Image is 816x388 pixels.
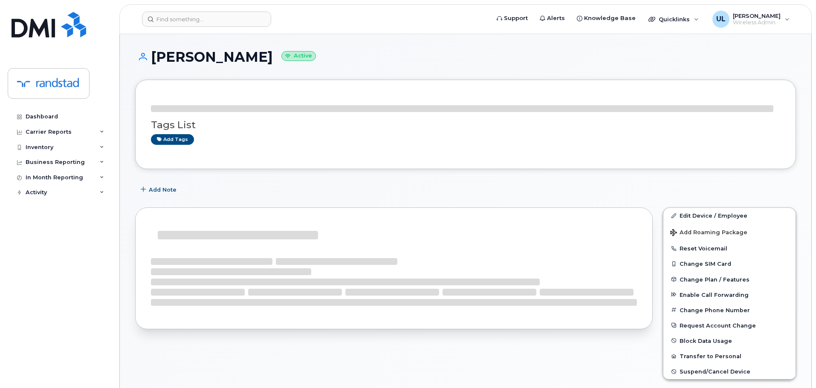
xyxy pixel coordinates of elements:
button: Change Phone Number [663,302,796,318]
button: Change Plan / Features [663,272,796,287]
button: Transfer to Personal [663,348,796,364]
button: Request Account Change [663,318,796,333]
button: Add Note [135,182,184,197]
span: Change Plan / Features [680,276,749,282]
button: Suspend/Cancel Device [663,364,796,379]
small: Active [281,51,316,61]
span: Add Roaming Package [670,229,747,237]
span: Add Note [149,186,177,194]
span: Suspend/Cancel Device [680,368,750,375]
button: Add Roaming Package [663,223,796,241]
span: Enable Call Forwarding [680,291,749,298]
h3: Tags List [151,120,780,130]
h1: [PERSON_NAME] [135,49,796,64]
a: Add tags [151,134,194,145]
button: Block Data Usage [663,333,796,348]
button: Change SIM Card [663,256,796,271]
button: Enable Call Forwarding [663,287,796,302]
button: Reset Voicemail [663,241,796,256]
a: Edit Device / Employee [663,208,796,223]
